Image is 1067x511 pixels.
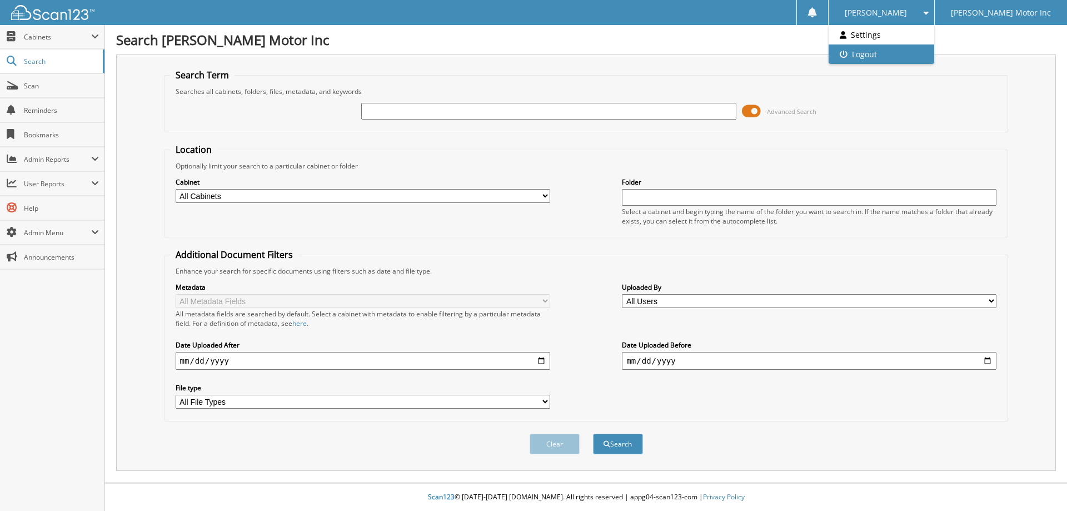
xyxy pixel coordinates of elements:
[593,434,643,454] button: Search
[24,57,97,66] span: Search
[170,143,217,156] legend: Location
[24,81,99,91] span: Scan
[829,44,934,64] a: Logout
[530,434,580,454] button: Clear
[105,484,1067,511] div: © [DATE]-[DATE] [DOMAIN_NAME]. All rights reserved | appg04-scan123-com |
[11,5,94,20] img: scan123-logo-white.svg
[951,9,1051,16] span: [PERSON_NAME] Motor Inc
[24,32,91,42] span: Cabinets
[24,130,99,140] span: Bookmarks
[829,25,934,44] a: Settings
[176,177,550,187] label: Cabinet
[622,282,996,292] label: Uploaded By
[767,107,816,116] span: Advanced Search
[622,352,996,370] input: end
[703,492,745,502] a: Privacy Policy
[176,340,550,350] label: Date Uploaded After
[24,228,91,237] span: Admin Menu
[24,155,91,164] span: Admin Reports
[622,340,996,350] label: Date Uploaded Before
[116,31,1056,49] h1: Search [PERSON_NAME] Motor Inc
[845,9,907,16] span: [PERSON_NAME]
[170,87,1003,96] div: Searches all cabinets, folders, files, metadata, and keywords
[176,352,550,370] input: start
[428,492,455,502] span: Scan123
[176,309,550,328] div: All metadata fields are searched by default. Select a cabinet with metadata to enable filtering b...
[170,161,1003,171] div: Optionally limit your search to a particular cabinet or folder
[292,319,307,328] a: here
[170,69,235,81] legend: Search Term
[1011,458,1067,511] iframe: Chat Widget
[622,207,996,226] div: Select a cabinet and begin typing the name of the folder you want to search in. If the name match...
[24,106,99,115] span: Reminders
[176,383,550,393] label: File type
[170,266,1003,276] div: Enhance your search for specific documents using filters such as date and file type.
[24,252,99,262] span: Announcements
[170,249,298,261] legend: Additional Document Filters
[24,179,91,188] span: User Reports
[24,204,99,213] span: Help
[622,177,996,187] label: Folder
[176,282,550,292] label: Metadata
